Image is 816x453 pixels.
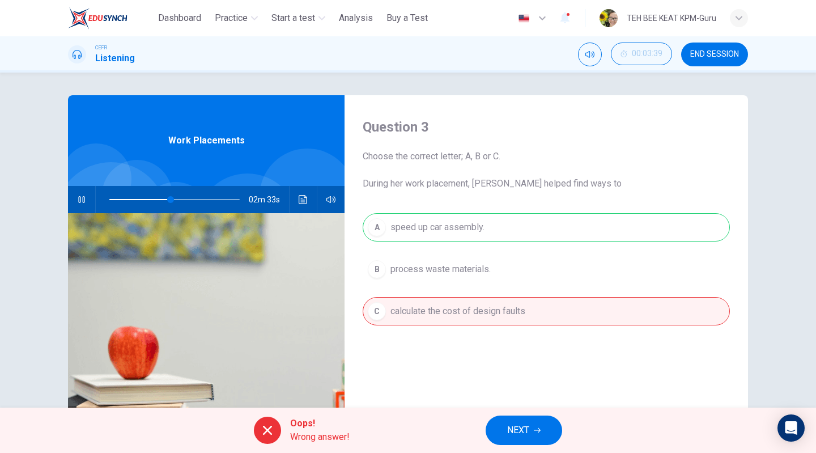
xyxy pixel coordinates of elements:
[611,43,672,66] div: Hide
[290,430,350,444] span: Wrong answer!
[690,50,739,59] span: END SESSION
[215,11,248,25] span: Practice
[154,8,206,28] button: Dashboard
[386,11,428,25] span: Buy a Test
[632,49,662,58] span: 00:03:39
[517,14,531,23] img: en
[95,52,135,65] h1: Listening
[611,43,672,65] button: 00:03:39
[339,11,373,25] span: Analysis
[267,8,330,28] button: Start a test
[363,150,730,190] span: Choose the correct letter; A, B or C. During her work placement, [PERSON_NAME] helped find ways to
[294,186,312,213] button: Click to see the audio transcription
[68,7,154,29] a: ELTC logo
[95,44,107,52] span: CEFR
[334,8,377,28] button: Analysis
[363,118,730,136] h4: Question 3
[271,11,315,25] span: Start a test
[777,414,805,442] div: Open Intercom Messenger
[681,43,748,66] button: END SESSION
[627,11,716,25] div: TEH BEE KEAT KPM-Guru
[249,186,289,213] span: 02m 33s
[290,417,350,430] span: Oops!
[158,11,201,25] span: Dashboard
[486,416,562,445] button: NEXT
[600,9,618,27] img: Profile picture
[168,134,245,147] span: Work Placements
[210,8,262,28] button: Practice
[68,7,127,29] img: ELTC logo
[382,8,432,28] button: Buy a Test
[507,422,529,438] span: NEXT
[578,43,602,66] div: Mute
